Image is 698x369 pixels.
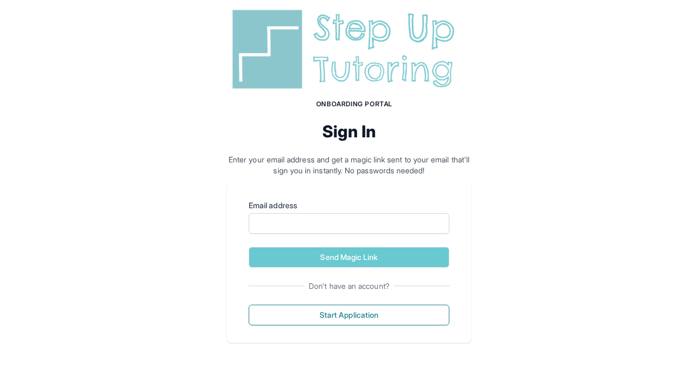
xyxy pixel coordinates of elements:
img: Step Up Tutoring horizontal logo [227,5,471,93]
label: Email address [249,200,449,211]
button: Send Magic Link [249,247,449,268]
h1: Onboarding Portal [238,100,471,108]
span: Don't have an account? [304,281,394,292]
button: Start Application [249,305,449,325]
p: Enter your email address and get a magic link sent to your email that'll sign you in instantly. N... [227,154,471,176]
h2: Sign In [227,122,471,141]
